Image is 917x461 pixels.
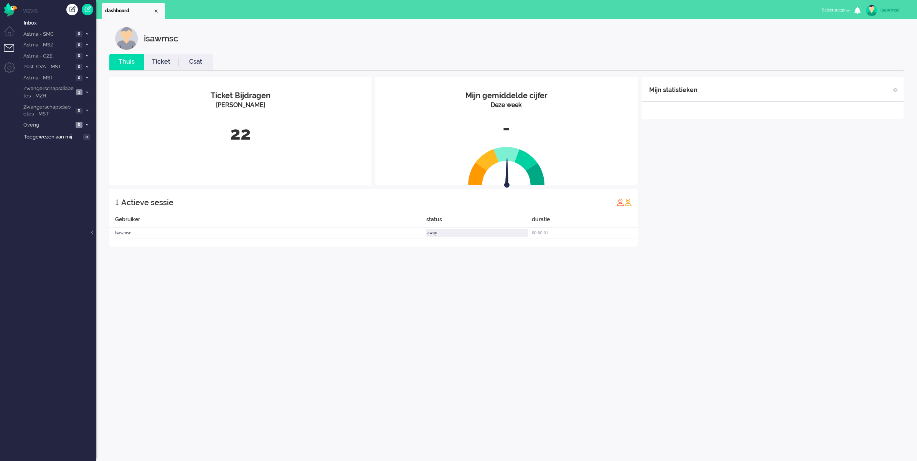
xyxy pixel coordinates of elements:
[22,85,74,99] span: Zwangerschapsdiabetes - MZH
[121,195,173,210] div: Actieve sessie
[76,108,82,114] span: 0
[22,74,73,82] span: Astma - MST
[109,54,144,70] li: Thuis
[22,132,96,141] a: Toegewezen aan mij 0
[4,44,21,61] li: Tickets menu
[468,147,545,185] img: semi_circle.svg
[490,156,523,189] img: arrow.svg
[115,101,366,110] div: [PERSON_NAME]
[649,82,698,98] div: Mijn statistieken
[66,4,78,15] div: Creëer ticket
[105,8,153,14] span: dashboard
[426,229,528,237] div: away
[864,5,909,16] a: isawmsc
[4,26,21,43] li: Dashboard menu
[22,53,73,60] span: Astma - CZE
[144,54,178,70] li: Ticket
[144,27,178,50] div: isawmsc
[4,5,17,11] a: Omnidesk
[24,133,81,141] span: Toegewezen aan mij
[624,198,632,206] img: profile_orange.svg
[24,20,96,27] span: Inbox
[144,58,178,66] a: Ticket
[109,227,426,239] div: isawmsc
[76,122,82,128] span: 6
[76,89,82,95] span: 3
[866,5,877,16] img: avatar
[76,64,82,70] span: 0
[881,6,909,14] div: isawmsc
[532,216,637,227] div: duratie
[426,216,532,227] div: status
[76,31,82,37] span: 0
[115,194,119,210] div: 1
[822,7,845,13] span: Select status
[22,104,73,118] span: Zwangerschapsdiabetes - MST
[381,90,632,101] div: Mijn gemiddelde cijfer
[617,198,624,206] img: profile_red.svg
[82,4,93,15] a: Quick Ticket
[23,8,96,14] li: Views
[178,54,213,70] li: Csat
[115,90,366,101] div: Ticket Bijdragen
[22,31,73,38] span: Astma - SMC
[532,227,637,239] div: 00:00:01
[4,62,21,79] li: Admin menu
[22,122,73,129] span: Overig
[115,27,138,50] img: customer.svg
[153,8,159,14] div: Close tab
[4,3,17,16] img: flow_omnibird.svg
[381,115,632,141] div: -
[22,18,96,27] a: Inbox
[83,134,90,140] span: 0
[76,42,82,48] span: 0
[22,63,73,71] span: Post-CVA - MST
[22,41,73,49] span: Astma - MSZ
[817,5,854,16] button: Select status
[109,216,426,227] div: Gebruiker
[381,101,632,110] div: Deze week
[76,53,82,59] span: 0
[817,2,854,19] li: Select status
[76,75,82,81] span: 0
[102,3,165,19] li: Dashboard
[178,58,213,66] a: Csat
[109,58,144,66] a: Thuis
[115,121,366,147] div: 22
